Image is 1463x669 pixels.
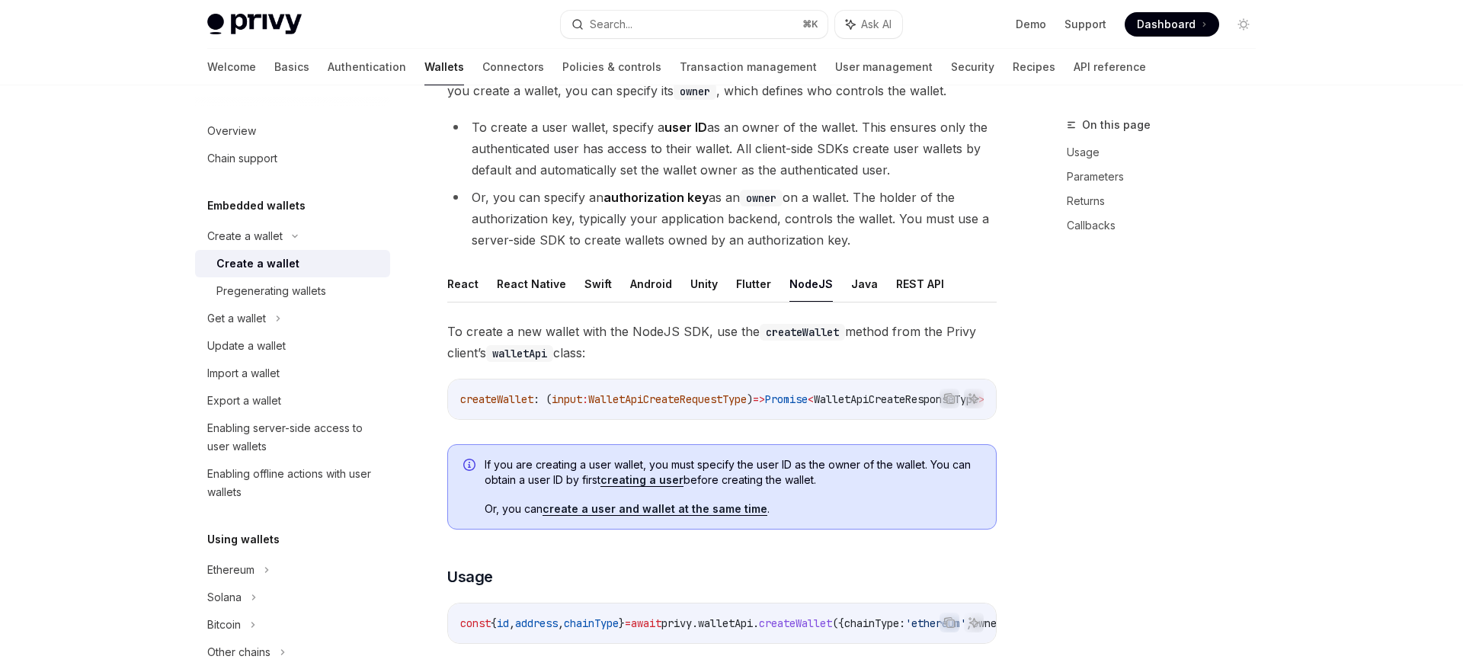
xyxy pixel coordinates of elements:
a: Returns [1067,189,1268,213]
button: React [447,266,479,302]
span: id [497,616,509,630]
span: Or, you can . [485,501,981,517]
span: ) [747,392,753,406]
a: create a user and wallet at the same time [543,502,767,516]
div: Enabling offline actions with user wallets [207,465,381,501]
button: Copy the contents from the code block [940,613,959,632]
button: Copy the contents from the code block [940,389,959,408]
a: Pregenerating wallets [195,277,390,305]
a: Enabling server-side access to user wallets [195,415,390,460]
span: To create a new wallet with the NodeJS SDK, use the method from the Privy client’s class: [447,321,997,363]
code: walletApi [486,345,553,362]
strong: user ID [664,120,707,135]
span: . [692,616,698,630]
span: : [582,392,588,406]
div: Import a wallet [207,364,280,383]
span: Promise [765,392,808,406]
span: 'ethereum' [905,616,966,630]
div: Overview [207,122,256,140]
span: Usage [447,566,493,587]
h5: Using wallets [207,530,280,549]
a: Transaction management [680,49,817,85]
span: await [631,616,661,630]
div: Get a wallet [207,309,266,328]
a: Recipes [1013,49,1055,85]
button: NodeJS [789,266,833,302]
svg: Info [463,459,479,474]
a: Dashboard [1125,12,1219,37]
span: } [619,616,625,630]
button: React Native [497,266,566,302]
span: ⌘ K [802,18,818,30]
div: Export a wallet [207,392,281,410]
a: creating a user [600,473,683,487]
a: Demo [1016,17,1046,32]
span: const [460,616,491,630]
button: Ask AI [964,613,984,632]
img: light logo [207,14,302,35]
div: Solana [207,588,242,607]
div: Create a wallet [216,254,299,273]
a: Parameters [1067,165,1268,189]
button: Toggle dark mode [1231,12,1256,37]
button: Ask AI [835,11,902,38]
div: Bitcoin [207,616,241,634]
span: createWallet [460,392,533,406]
span: chainType [564,616,619,630]
a: Support [1064,17,1106,32]
div: Create a wallet [207,227,283,245]
div: Pregenerating wallets [216,282,326,300]
a: Update a wallet [195,332,390,360]
code: owner [674,83,716,100]
span: = [625,616,631,630]
button: Android [630,266,672,302]
span: < [808,392,814,406]
a: Chain support [195,145,390,172]
li: To create a user wallet, specify a as an owner of the wallet. This ensures only the authenticated... [447,117,997,181]
span: input [552,392,582,406]
li: Or, you can specify an as an on a wallet. The holder of the authorization key, typically your app... [447,187,997,251]
button: Search...⌘K [561,11,828,38]
a: API reference [1074,49,1146,85]
span: ({ [832,616,844,630]
strong: authorization key [603,190,709,205]
a: Export a wallet [195,387,390,415]
span: address [515,616,558,630]
div: Other chains [207,643,271,661]
a: Welcome [207,49,256,85]
span: If you are creating a user wallet, you must specify the user ID as the owner of the wallet. You c... [485,457,981,488]
a: Connectors [482,49,544,85]
button: Flutter [736,266,771,302]
span: walletApi [698,616,753,630]
a: Authentication [328,49,406,85]
a: Policies & controls [562,49,661,85]
span: : ( [533,392,552,406]
a: Security [951,49,994,85]
div: Chain support [207,149,277,168]
span: , [509,616,515,630]
span: { [491,616,497,630]
h5: Embedded wallets [207,197,306,215]
span: Ask AI [861,17,892,32]
span: owner: [972,616,1009,630]
button: REST API [896,266,944,302]
a: Wallets [424,49,464,85]
button: Unity [690,266,718,302]
button: Swift [584,266,612,302]
div: Update a wallet [207,337,286,355]
span: privy [661,616,692,630]
span: , [558,616,564,630]
a: User management [835,49,933,85]
code: createWallet [760,324,845,341]
span: On this page [1082,116,1151,134]
a: Overview [195,117,390,145]
span: chainType: [844,616,905,630]
a: Enabling offline actions with user wallets [195,460,390,506]
a: Callbacks [1067,213,1268,238]
span: createWallet [759,616,832,630]
button: Java [851,266,878,302]
span: . [753,616,759,630]
div: Ethereum [207,561,255,579]
a: Usage [1067,140,1268,165]
span: WalletApiCreateResponseType [814,392,978,406]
